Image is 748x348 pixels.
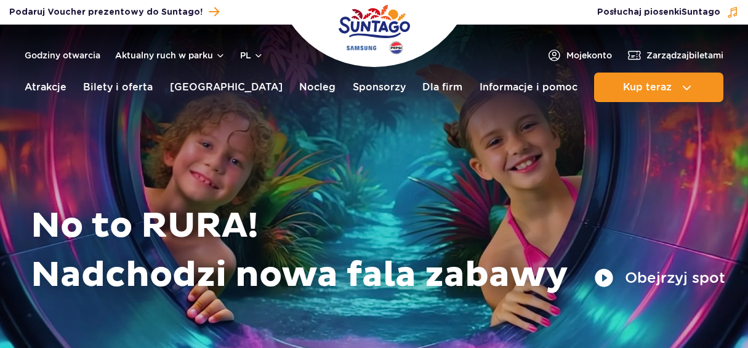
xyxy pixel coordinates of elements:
a: Nocleg [299,73,336,102]
a: Sponsorzy [353,73,406,102]
a: Zarządzajbiletami [627,48,723,63]
button: Obejrzyj spot [594,268,725,288]
span: Podaruj Voucher prezentowy do Suntago! [9,6,203,18]
h1: No to RURA! Nadchodzi nowa fala zabawy [31,202,725,300]
a: Dla firm [422,73,462,102]
span: Suntago [682,8,720,17]
button: pl [240,49,263,61]
a: Mojekonto [547,48,612,63]
a: [GEOGRAPHIC_DATA] [170,73,283,102]
span: Posłuchaj piosenki [597,6,720,18]
a: Bilety i oferta [83,73,153,102]
button: Kup teraz [594,73,723,102]
button: Aktualny ruch w parku [115,50,225,60]
a: Podaruj Voucher prezentowy do Suntago! [9,4,219,20]
span: Moje konto [566,49,612,61]
span: Zarządzaj biletami [646,49,723,61]
a: Informacje i pomoc [480,73,577,102]
a: Atrakcje [25,73,66,102]
span: Kup teraz [623,82,672,93]
a: Godziny otwarcia [25,49,100,61]
button: Posłuchaj piosenkiSuntago [597,6,739,18]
